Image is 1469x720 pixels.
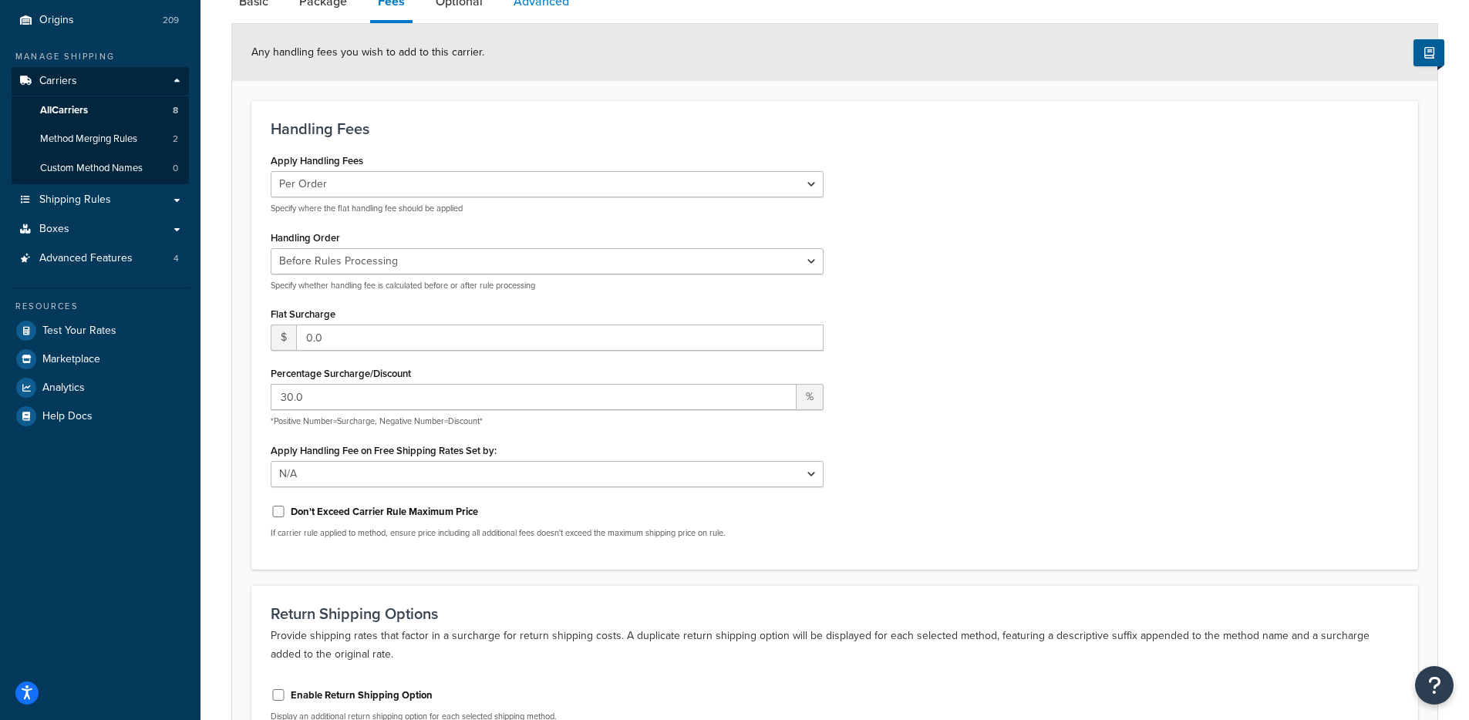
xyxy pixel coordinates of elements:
a: Shipping Rules [12,186,189,214]
span: Any handling fees you wish to add to this carrier. [251,44,484,60]
p: If carrier rule applied to method, ensure price including all additional fees doesn't exceed the ... [271,527,824,539]
span: 8 [173,104,178,117]
li: Origins [12,6,189,35]
span: Shipping Rules [39,193,111,207]
span: Marketplace [42,353,100,366]
span: Help Docs [42,410,93,423]
h3: Return Shipping Options [271,605,1399,622]
p: Provide shipping rates that factor in a surcharge for return shipping costs. A duplicate return s... [271,627,1399,664]
li: Method Merging Rules [12,125,189,153]
a: Boxes [12,215,189,244]
a: Marketplace [12,345,189,373]
label: Flat Surcharge [271,308,335,320]
span: $ [271,325,296,351]
span: Advanced Features [39,252,133,265]
label: Handling Order [271,232,340,244]
a: AllCarriers8 [12,96,189,125]
span: 209 [163,14,179,27]
p: *Positive Number=Surcharge, Negative Number=Discount* [271,416,824,427]
span: Method Merging Rules [40,133,137,146]
p: Specify whether handling fee is calculated before or after rule processing [271,280,824,291]
button: Open Resource Center [1415,666,1454,705]
button: Show Help Docs [1413,39,1444,66]
a: Custom Method Names0 [12,154,189,183]
label: Don't Exceed Carrier Rule Maximum Price [291,505,478,519]
span: Origins [39,14,74,27]
li: Custom Method Names [12,154,189,183]
label: Apply Handling Fee on Free Shipping Rates Set by: [271,445,497,456]
li: Carriers [12,67,189,184]
span: Custom Method Names [40,162,143,175]
a: Origins209 [12,6,189,35]
span: % [797,384,824,410]
h3: Handling Fees [271,120,1399,137]
label: Apply Handling Fees [271,155,363,167]
span: All Carriers [40,104,88,117]
a: Analytics [12,374,189,402]
a: Help Docs [12,402,189,430]
div: Resources [12,300,189,313]
li: Advanced Features [12,244,189,273]
div: Manage Shipping [12,50,189,63]
span: Analytics [42,382,85,395]
a: Carriers [12,67,189,96]
a: Test Your Rates [12,317,189,345]
span: 4 [174,252,179,265]
span: Carriers [39,75,77,88]
label: Enable Return Shipping Option [291,688,433,702]
a: Method Merging Rules2 [12,125,189,153]
span: Test Your Rates [42,325,116,338]
span: 0 [173,162,178,175]
a: Advanced Features4 [12,244,189,273]
span: Boxes [39,223,69,236]
p: Specify where the flat handling fee should be applied [271,203,824,214]
span: 2 [173,133,178,146]
label: Percentage Surcharge/Discount [271,368,411,379]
